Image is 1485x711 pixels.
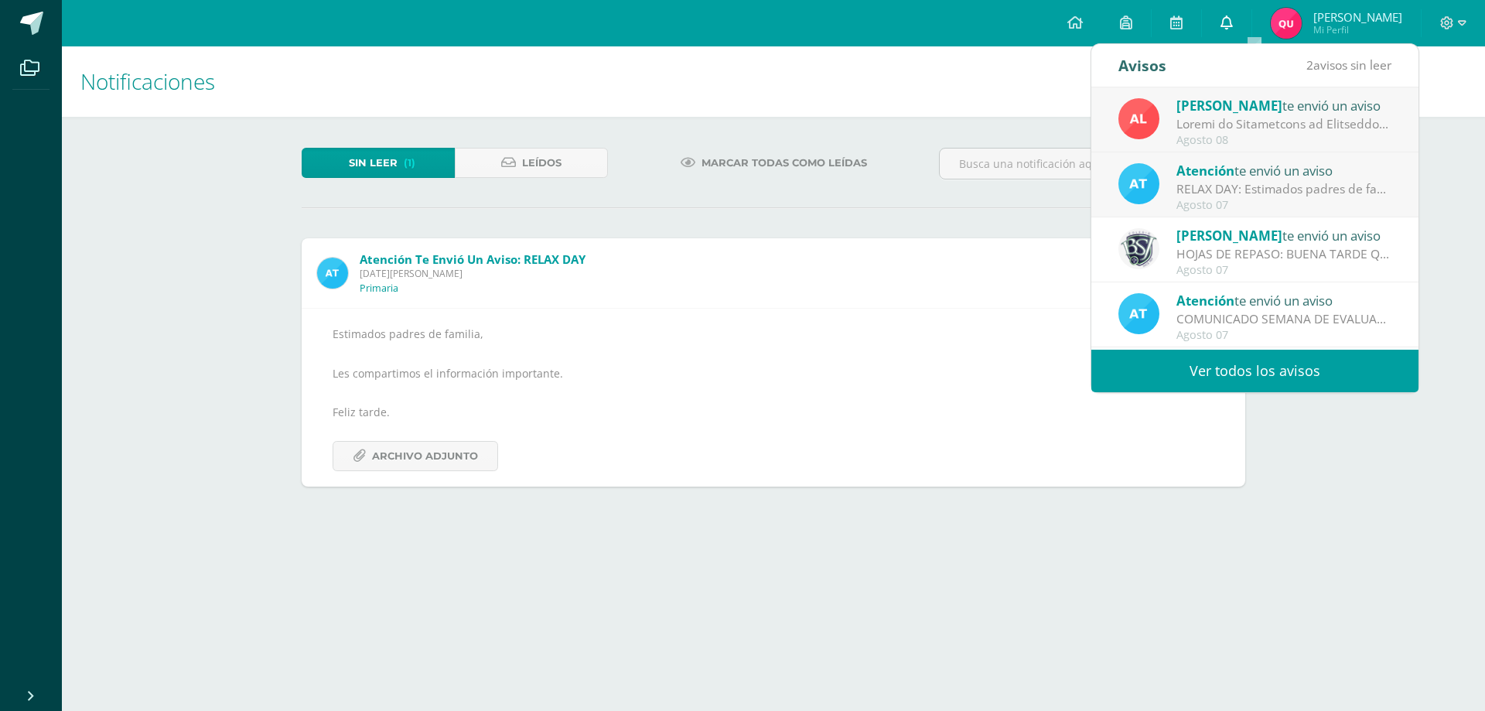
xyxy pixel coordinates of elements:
p: Primaria [360,282,398,295]
span: Atención [1176,292,1234,309]
div: Estimados padres de familia, Les compartimos el información importante. Feliz tarde. [333,324,1214,471]
img: 0622cc53a9ab5ff111be8da30c91df7e.png [1118,228,1159,269]
span: Mi Perfil [1313,23,1402,36]
span: avisos sin leer [1306,56,1391,73]
img: 9fc725f787f6a993fc92a288b7a8b70c.png [1118,163,1159,204]
div: Semana de Evaluciones de Desempeño : Estimados padres de familia: Les escribimos para recordarles... [1176,115,1391,133]
span: Notificaciones [80,67,215,96]
div: te envió un aviso [1176,225,1391,245]
div: Avisos [1118,44,1166,87]
span: [PERSON_NAME] [1176,227,1282,244]
div: Agosto 07 [1176,264,1391,277]
span: 2 [1306,56,1313,73]
span: [DATE][PERSON_NAME] [360,267,585,280]
div: COMUNICADO SEMANA DE EVALUACIONES: Estimados padres de familia, Les compartimos información impor... [1176,310,1391,328]
a: Archivo Adjunto [333,441,498,471]
div: te envió un aviso [1176,95,1391,115]
div: RELAX DAY: Estimados padres de familia, Les compartimos el información importante. Feliz tarde. [1176,180,1391,198]
div: Agosto 07 [1176,329,1391,342]
span: [PERSON_NAME] [1176,97,1282,115]
span: Archivo Adjunto [372,442,478,470]
div: HOJAS DE REPASO: BUENA TARDE QUERIDO PADRES DE FAMILIA: Por este medio envío 3 archivos para que ... [1176,245,1391,263]
div: te envió un aviso [1176,290,1391,310]
img: 9fc725f787f6a993fc92a288b7a8b70c.png [1118,293,1159,334]
div: Agosto 07 [1176,199,1391,212]
span: Sin leer [349,149,398,177]
a: Ver todos los avisos [1091,350,1418,392]
img: 5c72e188d968881ca8a0c168abe44449.png [1271,8,1302,39]
a: Marcar todas como leídas [661,148,886,178]
span: Marcar todas como leídas [702,149,867,177]
span: Atención te envió un aviso: RELAX DAY [360,251,585,267]
div: Agosto 08 [1176,134,1391,147]
img: 2ffea78c32313793fe3641c097813157.png [1118,98,1159,139]
img: 9fc725f787f6a993fc92a288b7a8b70c.png [317,258,348,289]
div: te envió un aviso [1176,160,1391,180]
span: [PERSON_NAME] [1313,9,1402,25]
input: Busca una notificación aquí [940,149,1244,179]
a: Leídos [455,148,608,178]
span: Atención [1176,162,1234,179]
span: Leídos [522,149,562,177]
span: (1) [404,149,415,177]
a: Sin leer(1) [302,148,455,178]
